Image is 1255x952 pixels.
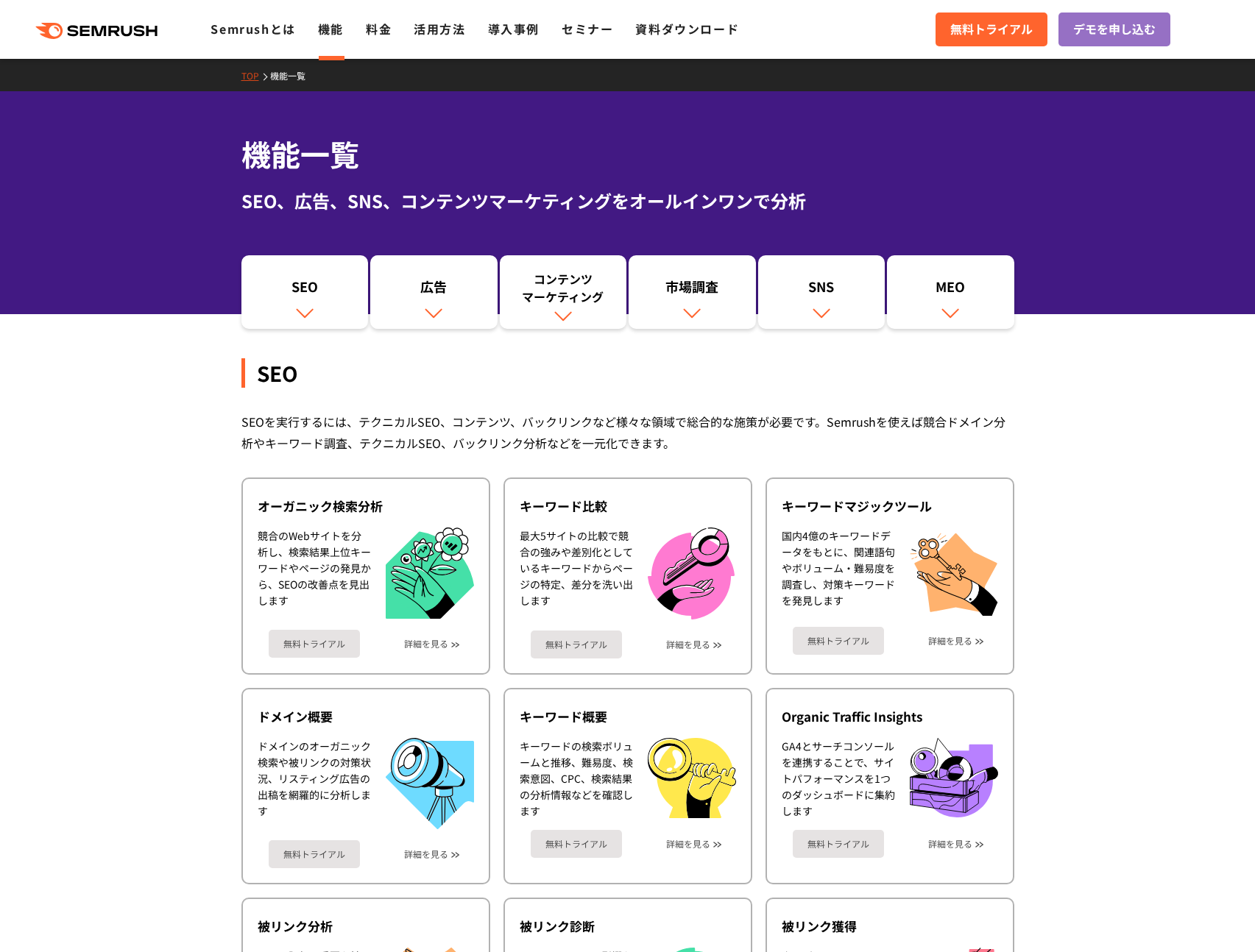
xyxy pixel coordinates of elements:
[1058,13,1170,46] a: デモを申し込む
[258,527,371,619] div: 競合のWebサイトを分析し、検索結果上位キーワードやページの発見から、SEOの改善点を見出します
[520,738,633,819] div: キーワードの検索ボリュームと推移、難易度、検索意図、CPC、検索結果の分析情報などを確認します
[793,627,884,655] a: 無料トライアル
[793,830,884,858] a: 無料トライアル
[636,277,749,302] div: 市場調査
[386,738,474,829] img: ドメイン概要
[366,20,392,38] a: 料金
[258,917,474,935] div: 被リンク分析
[766,277,878,302] div: SNS
[928,636,972,646] a: 詳細を見る
[258,708,474,725] div: ドメイン概要
[928,839,972,849] a: 詳細を見る
[520,497,736,515] div: キーワード比較
[269,840,360,868] a: 無料トライアル
[782,917,998,935] div: 被リンク獲得
[488,20,540,38] a: 導入事例
[370,255,498,329] a: 広告
[950,20,1033,39] span: 無料トライアル
[629,255,756,329] a: 市場調査
[648,527,735,619] img: キーワード比較
[758,255,885,329] a: SNS
[531,830,622,858] a: 無料トライアル
[531,630,622,658] a: 無料トライアル
[520,708,736,725] div: キーワード概要
[1073,20,1156,39] span: デモを申し込む
[782,527,895,616] div: 国内4億のキーワードデータをもとに、関連語句やボリューム・難易度を調査し、対策キーワードを発見します
[270,69,317,82] a: 機能一覧
[648,738,736,818] img: キーワード概要
[414,20,465,38] a: 活用方法
[782,708,998,725] div: Organic Traffic Insights
[241,255,369,329] a: SEO
[404,639,448,649] a: 詳細を見る
[666,839,710,849] a: 詳細を見る
[520,527,633,619] div: 最大5サイトの比較で競合の強みや差別化としているキーワードからページの特定、差分を洗い出します
[894,277,1007,302] div: MEO
[507,270,620,305] div: コンテンツ マーケティング
[258,738,371,829] div: ドメインのオーガニック検索や被リンクの対策状況、リスティング広告の出稿を網羅的に分析します
[666,639,710,650] a: 詳細を見る
[782,738,895,819] div: GA4とサーチコンソールを連携することで、サイトパフォーマンスを1つのダッシュボードに集約します
[635,20,739,38] a: 資料ダウンロード
[241,188,1014,214] div: SEO、広告、SNS、コンテンツマーケティングをオールインワンで分析
[887,255,1014,329] a: MEO
[386,527,474,619] img: オーガニック検索分析
[241,411,1014,454] div: SEOを実行するには、テクニカルSEO、コンテンツ、バックリンクなど様々な領域で総合的な施策が必要です。Semrushを使えば競合ドメイン分析やキーワード調査、テクニカルSEO、バックリンク分析...
[241,69,270,82] a: TOP
[378,277,490,302] div: 広告
[249,277,361,302] div: SEO
[318,20,344,38] a: 機能
[269,630,360,658] a: 無料トライアル
[910,527,998,616] img: キーワードマジックツール
[258,497,474,515] div: オーガニック検索分析
[782,497,998,515] div: キーワードマジックツール
[500,255,627,329] a: コンテンツマーケティング
[404,849,448,859] a: 詳細を見る
[520,917,736,935] div: 被リンク診断
[211,20,295,38] a: Semrushとは
[910,738,998,817] img: Organic Traffic Insights
[562,20,613,38] a: セミナー
[241,358,1014,388] div: SEO
[241,132,1014,176] h1: 機能一覧
[936,13,1047,46] a: 無料トライアル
